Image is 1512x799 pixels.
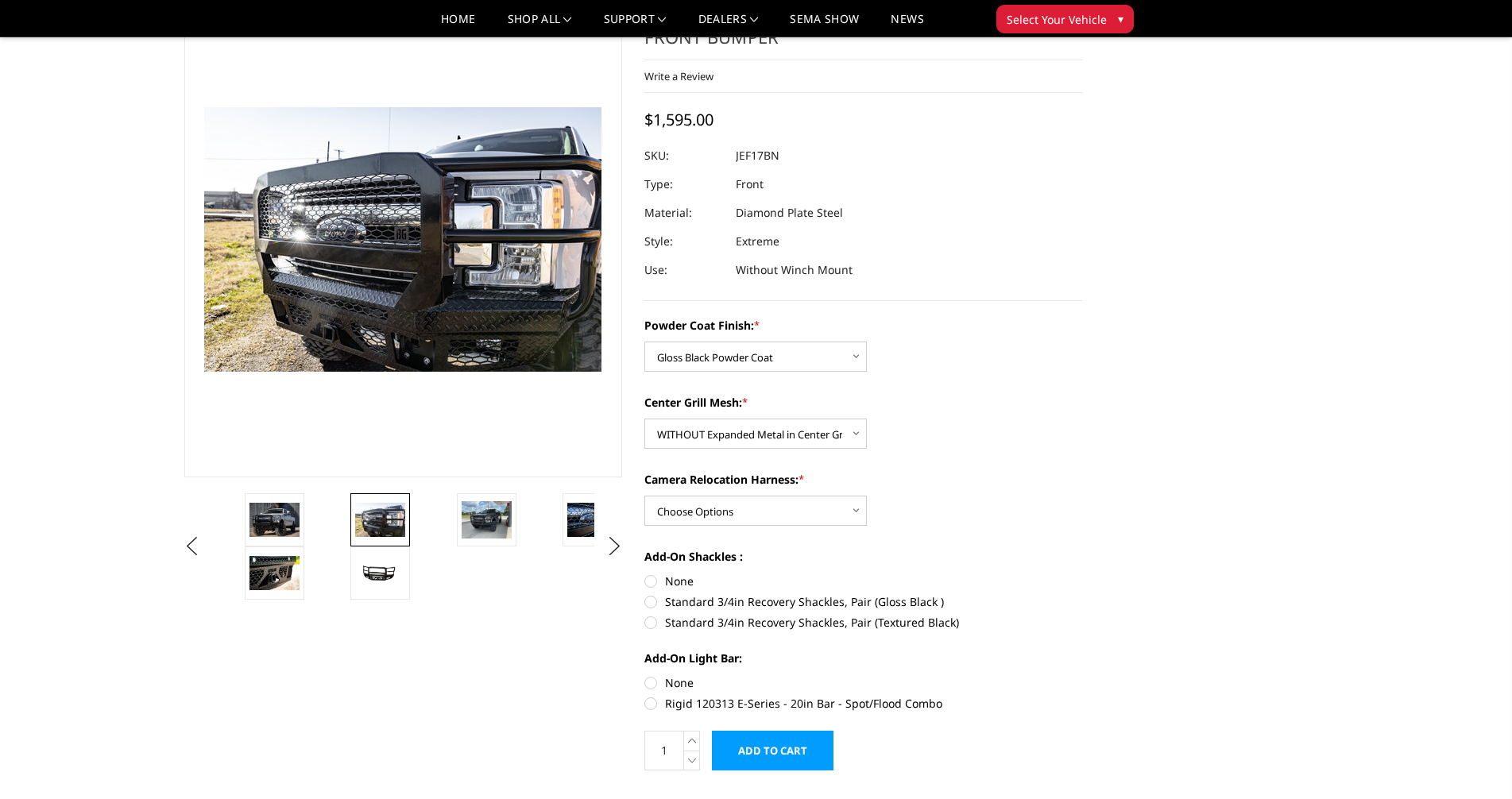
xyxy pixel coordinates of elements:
label: Add-On Shackles : [644,548,1083,565]
a: 2017-2022 Ford F250-350 - FT Series - Extreme Front Bumper [184,1,623,477]
a: Support [604,14,667,37]
a: Dealers [698,14,759,37]
img: 2017-2022 Ford F250-350 - FT Series - Extreme Front Bumper [249,503,300,536]
dt: Use: [644,256,724,284]
img: 2017-2022 Ford F250-350 - FT Series - Extreme Front Bumper [567,503,617,536]
button: Select Your Vehicle [996,5,1134,33]
img: 2017-2022 Ford F250-350 - FT Series - Extreme Front Bumper [355,562,405,585]
button: Previous [180,535,204,558]
img: 2017-2022 Ford F250-350 - FT Series - Extreme Front Bumper [249,556,300,589]
dt: Type: [644,170,724,199]
dt: SKU: [644,141,724,170]
label: Camera Relocation Harness: [644,471,1083,488]
dd: Diamond Plate Steel [736,199,843,227]
a: Write a Review [644,69,713,83]
a: News [891,14,923,37]
button: Next [602,535,626,558]
label: Rigid 120313 E-Series - 20in Bar - Spot/Flood Combo [644,695,1083,712]
input: Add to Cart [712,731,833,770]
span: ▾ [1118,10,1123,27]
a: SEMA Show [790,14,859,37]
a: Home [441,14,475,37]
a: shop all [508,14,572,37]
dt: Style: [644,227,724,256]
label: Center Grill Mesh: [644,394,1083,411]
dd: Front [736,170,764,199]
img: 2017-2022 Ford F250-350 - FT Series - Extreme Front Bumper [355,503,405,536]
label: None [644,674,1083,691]
dd: Extreme [736,227,779,256]
label: Add-On Light Bar: [644,650,1083,666]
dt: Material: [644,199,724,227]
label: None [644,573,1083,589]
img: 2017-2022 Ford F250-350 - FT Series - Extreme Front Bumper [462,501,512,538]
dd: Without Winch Mount [736,256,853,284]
label: Standard 3/4in Recovery Shackles, Pair (Gloss Black ) [644,593,1083,610]
dd: JEF17BN [736,141,779,170]
label: Standard 3/4in Recovery Shackles, Pair (Textured Black) [644,614,1083,631]
span: $1,595.00 [644,109,713,130]
label: Powder Coat Finish: [644,317,1083,334]
span: Select Your Vehicle [1007,11,1107,28]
